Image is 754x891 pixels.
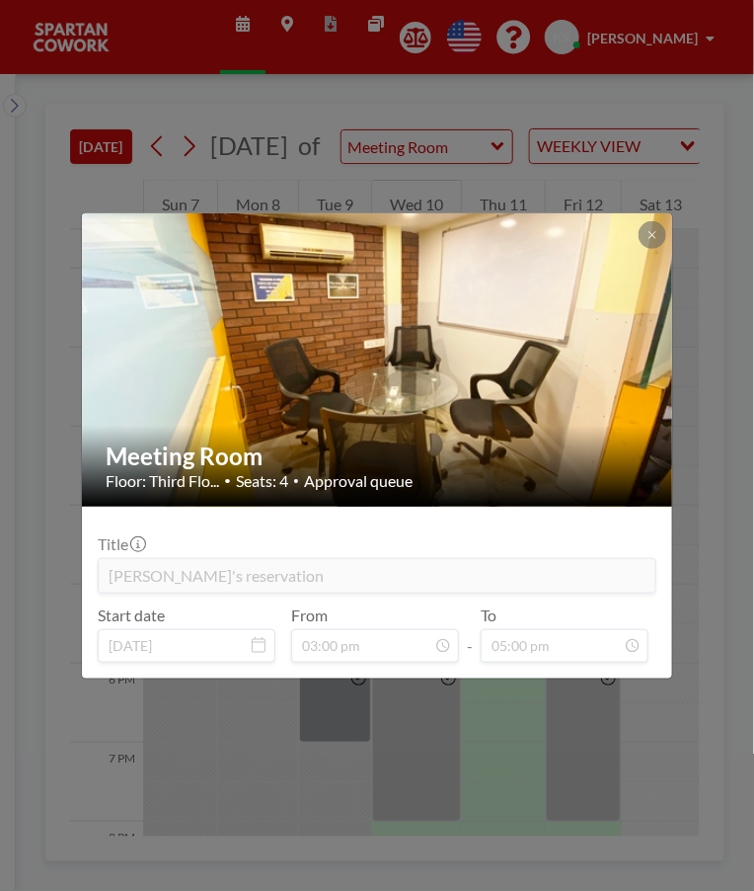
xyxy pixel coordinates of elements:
[106,471,219,491] span: Floor: Third Flo...
[224,473,231,488] span: •
[98,606,165,625] label: Start date
[106,442,650,471] h2: Meeting Room
[99,559,655,593] input: (No title)
[82,137,674,582] img: 537.jpg
[467,612,473,656] span: -
[236,471,288,491] span: Seats: 4
[293,474,299,487] span: •
[304,471,413,491] span: Approval queue
[481,606,496,625] label: To
[291,606,328,625] label: From
[98,534,144,554] label: Title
